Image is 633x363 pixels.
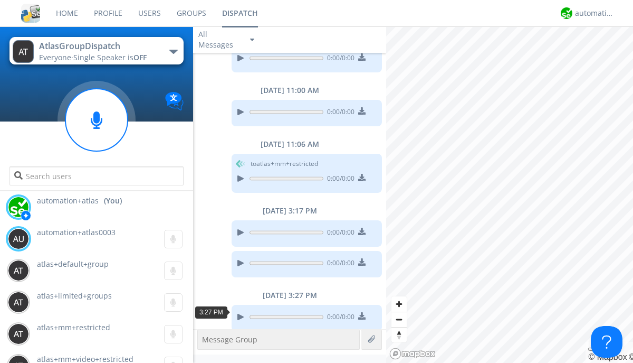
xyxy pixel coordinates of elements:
span: atlas+limited+groups [37,291,112,301]
div: [DATE] 11:00 AM [193,85,386,96]
div: [DATE] 3:17 PM [193,206,386,216]
span: 3:27 PM [199,309,223,316]
span: to atlas+mm+restricted [251,159,318,169]
div: [DATE] 3:27 PM [193,290,386,301]
div: automation+atlas [575,8,615,18]
span: 0:00 / 0:00 [323,174,354,185]
img: download media button [358,258,366,266]
button: Reset bearing to north [391,327,407,342]
a: Mapbox logo [389,348,436,360]
span: 0:00 / 0:00 [323,53,354,65]
img: caret-down-sm.svg [250,39,254,41]
img: 373638.png [13,40,34,63]
a: Mapbox [588,352,627,361]
span: 0:00 / 0:00 [323,228,354,239]
img: d2d01cd9b4174d08988066c6d424eccd [8,197,29,218]
span: atlas+mm+restricted [37,322,110,332]
img: download media button [358,107,366,115]
div: Everyone · [39,52,158,63]
img: Translation enabled [165,92,184,110]
button: Toggle attribution [588,348,597,351]
span: atlas+default+group [37,259,109,269]
img: download media button [358,53,366,61]
div: (You) [104,196,122,206]
img: download media button [358,312,366,320]
span: Single Speaker is [73,52,147,62]
span: OFF [133,52,147,62]
span: 0:00 / 0:00 [323,312,354,324]
span: 0:00 / 0:00 [323,258,354,270]
span: automation+atlas0003 [37,227,116,237]
div: AtlasGroupDispatch [39,40,158,52]
span: Zoom out [391,312,407,327]
iframe: Toggle Customer Support [591,326,622,358]
img: 373638.png [8,228,29,249]
img: 373638.png [8,292,29,313]
button: AtlasGroupDispatchEveryone·Single Speaker isOFF [9,37,183,64]
img: download media button [358,228,366,235]
img: 373638.png [8,323,29,345]
span: automation+atlas [37,196,99,206]
img: 373638.png [8,260,29,281]
div: All Messages [198,29,241,50]
img: d2d01cd9b4174d08988066c6d424eccd [561,7,572,19]
button: Zoom out [391,312,407,327]
div: [DATE] 11:06 AM [193,139,386,150]
img: cddb5a64eb264b2086981ab96f4c1ba7 [21,4,40,23]
input: Search users [9,166,183,185]
img: download media button [358,174,366,181]
button: Zoom in [391,296,407,312]
span: 0:00 / 0:00 [323,107,354,119]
